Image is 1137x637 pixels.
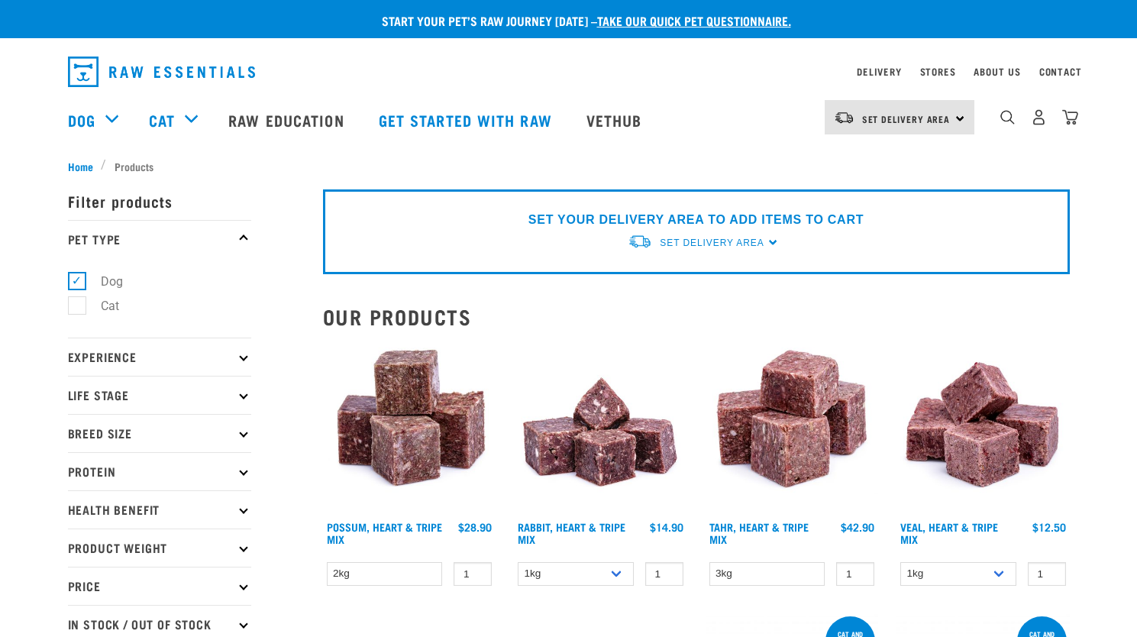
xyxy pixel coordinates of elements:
[68,108,95,131] a: Dog
[1039,69,1082,74] a: Contact
[68,529,251,567] p: Product Weight
[645,562,683,586] input: 1
[518,524,625,542] a: Rabbit, Heart & Tripe Mix
[68,220,251,258] p: Pet Type
[597,17,791,24] a: take our quick pet questionnaire.
[834,111,854,124] img: van-moving.png
[68,158,93,174] span: Home
[862,116,951,121] span: Set Delivery Area
[660,238,764,248] span: Set Delivery Area
[76,272,129,291] label: Dog
[76,296,125,315] label: Cat
[363,89,571,150] a: Get started with Raw
[68,414,251,452] p: Breed Size
[628,234,652,250] img: van-moving.png
[1062,109,1078,125] img: home-icon@2x.png
[68,158,102,174] a: Home
[836,562,874,586] input: 1
[458,521,492,533] div: $28.90
[68,567,251,605] p: Price
[68,57,255,87] img: Raw Essentials Logo
[454,562,492,586] input: 1
[68,158,1070,174] nav: breadcrumbs
[323,305,1070,328] h2: Our Products
[68,376,251,414] p: Life Stage
[68,490,251,529] p: Health Benefit
[68,182,251,220] p: Filter products
[1032,521,1066,533] div: $12.50
[920,69,956,74] a: Stores
[56,50,1082,93] nav: dropdown navigation
[709,524,809,542] a: Tahr, Heart & Tripe Mix
[149,108,175,131] a: Cat
[706,341,879,514] img: Tahr Heart Tripe Mix 01
[650,521,683,533] div: $14.90
[841,521,874,533] div: $42.90
[68,452,251,490] p: Protein
[528,211,864,229] p: SET YOUR DELIVERY AREA TO ADD ITEMS TO CART
[571,89,661,150] a: Vethub
[1000,110,1015,124] img: home-icon-1@2x.png
[1031,109,1047,125] img: user.png
[857,69,901,74] a: Delivery
[1028,562,1066,586] input: 1
[514,341,687,514] img: 1175 Rabbit Heart Tripe Mix 01
[327,524,442,542] a: Possum, Heart & Tripe Mix
[900,524,998,542] a: Veal, Heart & Tripe Mix
[213,89,363,150] a: Raw Education
[974,69,1020,74] a: About Us
[68,338,251,376] p: Experience
[896,341,1070,514] img: Cubes
[323,341,496,514] img: 1067 Possum Heart Tripe Mix 01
